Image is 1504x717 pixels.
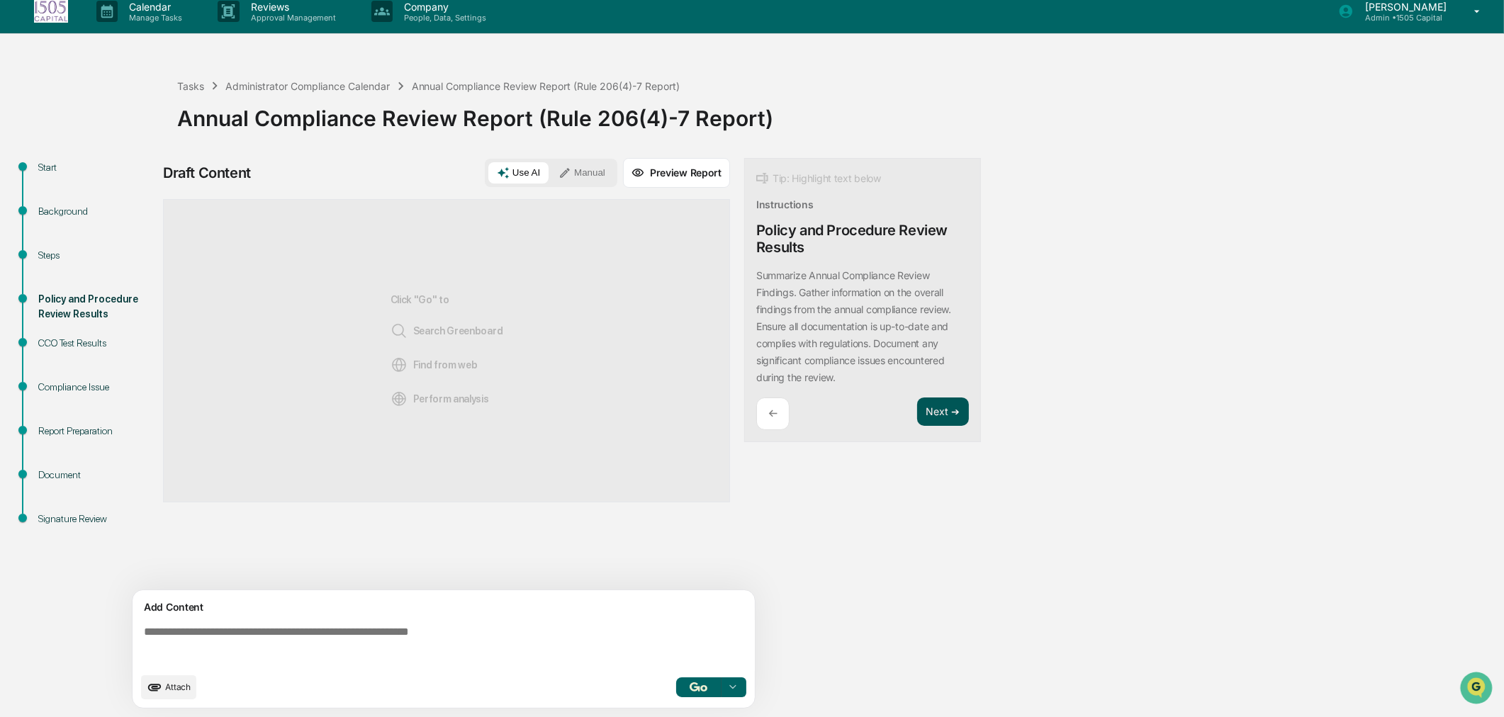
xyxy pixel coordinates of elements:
[14,108,40,134] img: 1746055101610-c473b297-6a78-478c-a979-82029cc54cd1
[118,231,123,242] span: •
[177,80,204,92] div: Tasks
[38,512,155,526] div: Signature Review
[412,80,680,92] div: Annual Compliance Review Report (Rule 206(4)-7 Report)
[756,170,881,187] div: Tip: Highlight text below
[30,108,55,134] img: 8933085812038_c878075ebb4cc5468115_72.jpg
[118,13,189,23] p: Manage Tasks
[756,222,969,256] div: Policy and Procedure Review Results
[225,80,390,92] div: Administrator Compliance Calendar
[14,179,37,202] img: Rachel Stanley
[9,311,95,337] a: 🔎Data Lookup
[38,468,155,482] div: Document
[125,193,155,204] span: [DATE]
[391,322,503,339] span: Search Greenboard
[690,682,707,691] img: Go
[14,30,258,52] p: How can we help?
[1459,670,1497,708] iframe: Open customer support
[676,677,722,697] button: Go
[38,336,155,351] div: CCO Test Results
[97,284,181,310] a: 🗄️Attestations
[917,397,969,427] button: Next ➔
[756,198,814,210] div: Instructions
[240,13,343,23] p: Approval Management
[391,356,408,373] img: Web
[391,356,478,373] span: Find from web
[28,290,91,304] span: Preclearance
[391,390,408,407] img: Analysis
[391,222,503,479] div: Click "Go" to
[623,158,730,188] button: Preview Report
[550,162,614,184] button: Manual
[64,108,232,123] div: Start new chat
[118,193,123,204] span: •
[165,682,191,692] span: Attach
[103,291,114,303] div: 🗄️
[241,113,258,130] button: Start new chat
[141,351,172,362] span: Pylon
[220,154,258,171] button: See all
[100,351,172,362] a: Powered byPylon
[391,322,408,339] img: Search
[756,269,951,383] p: Summarize Annual Compliance Review Findings. Gather information on the overall findings from the ...
[38,292,155,322] div: Policy and Procedure Review Results
[9,284,97,310] a: 🖐️Preclearance
[768,407,778,420] p: ←
[14,157,95,169] div: Past conversations
[44,193,115,204] span: [PERSON_NAME]
[14,318,26,329] div: 🔎
[125,231,155,242] span: [DATE]
[177,94,1497,131] div: Annual Compliance Review Report (Rule 206(4)-7 Report)
[38,248,155,263] div: Steps
[393,1,493,13] p: Company
[28,317,89,331] span: Data Lookup
[141,675,196,699] button: upload document
[141,599,746,616] div: Add Content
[240,1,343,13] p: Reviews
[38,204,155,219] div: Background
[64,123,195,134] div: We're available if you need us!
[488,162,549,184] button: Use AI
[44,231,115,242] span: [PERSON_NAME]
[38,424,155,439] div: Report Preparation
[38,380,155,395] div: Compliance Issue
[163,164,251,181] div: Draft Content
[393,13,493,23] p: People, Data, Settings
[14,291,26,303] div: 🖐️
[14,218,37,240] img: Rachel Stanley
[391,390,489,407] span: Perform analysis
[1354,13,1454,23] p: Admin • 1505 Capital
[117,290,176,304] span: Attestations
[38,160,155,175] div: Start
[1354,1,1454,13] p: [PERSON_NAME]
[118,1,189,13] p: Calendar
